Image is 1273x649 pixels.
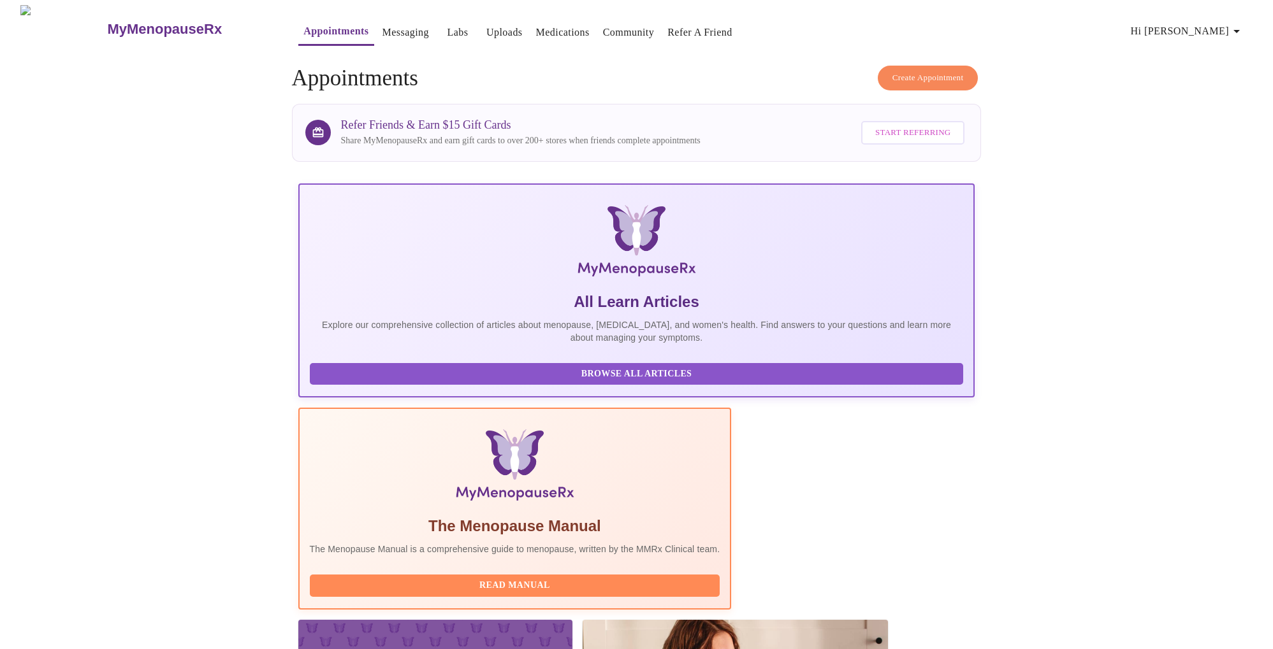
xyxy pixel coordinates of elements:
p: The Menopause Manual is a comprehensive guide to menopause, written by the MMRx Clinical team. [310,543,720,555]
button: Browse All Articles [310,363,964,385]
img: Menopause Manual [375,429,655,506]
a: Start Referring [858,115,968,151]
img: MyMenopauseRx Logo [411,205,862,282]
button: Medications [531,20,595,45]
a: Refer a Friend [667,24,732,41]
h5: All Learn Articles [310,292,964,312]
button: Start Referring [861,121,964,145]
a: Appointments [303,22,368,40]
span: Browse All Articles [323,366,951,382]
p: Share MyMenopauseRx and earn gift cards to over 200+ stores when friends complete appointments [341,134,701,147]
a: Uploads [486,24,523,41]
p: Explore our comprehensive collection of articles about menopause, [MEDICAL_DATA], and women's hea... [310,318,964,344]
button: Labs [437,20,478,45]
button: Create Appointment [878,66,978,90]
a: Community [603,24,655,41]
button: Refer a Friend [662,20,738,45]
h3: MyMenopauseRx [107,21,222,38]
a: Labs [447,24,469,41]
img: MyMenopauseRx Logo [20,5,106,53]
a: Messaging [382,24,429,41]
a: Browse All Articles [310,367,967,378]
h5: The Menopause Manual [310,516,720,536]
span: Start Referring [875,125,950,140]
a: Read Manual [310,579,724,590]
a: MyMenopauseRx [106,7,273,52]
span: Create Appointment [892,71,964,85]
span: Hi [PERSON_NAME] [1131,22,1244,40]
button: Uploads [481,20,528,45]
button: Community [598,20,660,45]
button: Read Manual [310,574,720,597]
button: Messaging [377,20,434,45]
a: Medications [536,24,590,41]
button: Hi [PERSON_NAME] [1126,18,1249,44]
h4: Appointments [292,66,982,91]
span: Read Manual [323,578,708,594]
h3: Refer Friends & Earn $15 Gift Cards [341,118,701,132]
button: Appointments [298,18,374,46]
